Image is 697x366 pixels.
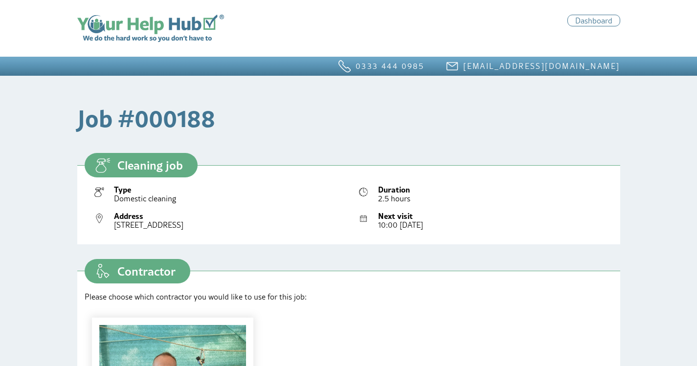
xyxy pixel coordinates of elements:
[85,291,613,303] p: Please choose which contractor you would like to use for this job:
[117,159,183,171] span: Cleaning job
[92,154,114,176] img: cleaning.svg
[77,105,620,131] h1: Job #000188
[114,220,341,230] dd: [STREET_ADDRESS]
[114,185,341,194] dt: Type
[567,15,620,26] a: Dashboard
[378,220,606,230] dd: 10:00 [DATE]
[117,265,176,277] span: Contractor
[378,185,606,194] dt: Duration
[378,194,606,203] dd: 2.5 hours
[77,15,224,42] a: Home
[356,61,424,71] a: 0333 444 0985
[114,211,341,220] dt: Address
[463,61,620,71] a: [EMAIL_ADDRESS][DOMAIN_NAME]
[114,194,341,203] dd: Domestic cleaning
[92,260,114,282] img: cleaning-man.svg
[378,211,606,220] dt: Next visit
[77,15,224,42] img: Your Help Hub logo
